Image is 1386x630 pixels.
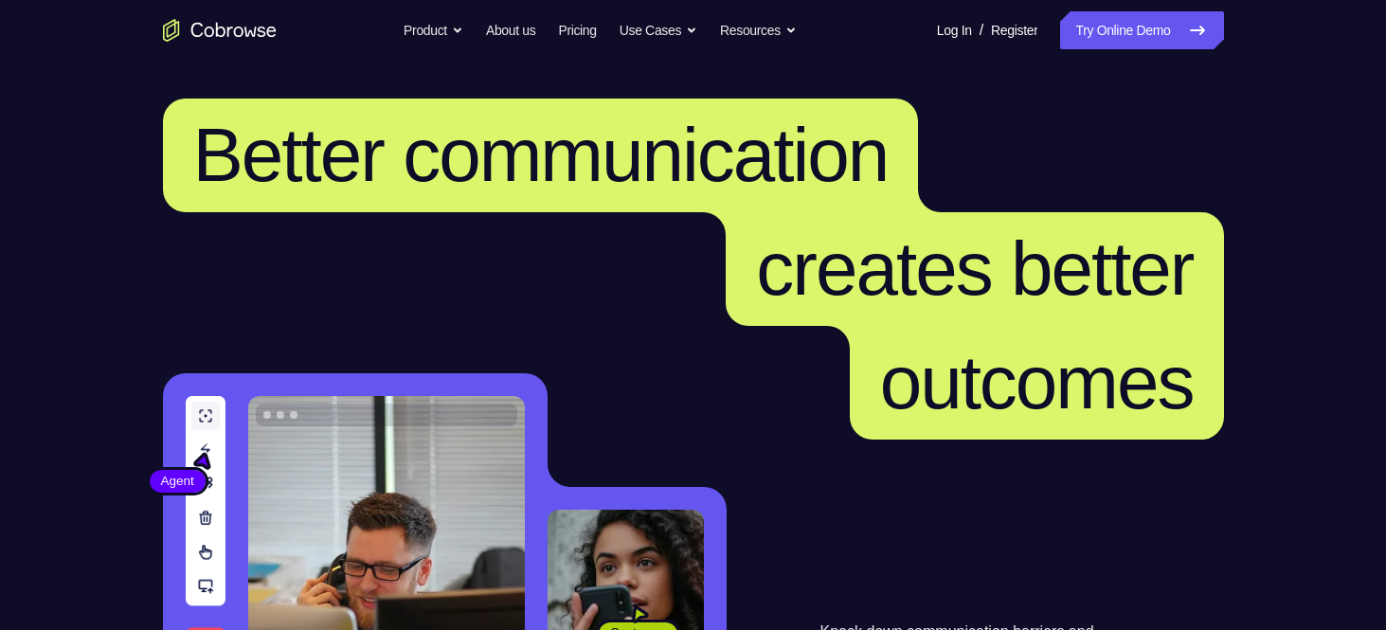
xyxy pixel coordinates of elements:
a: Go to the home page [163,19,277,42]
span: outcomes [880,340,1194,424]
span: Agent [150,472,206,491]
button: Product [404,11,463,49]
a: Pricing [558,11,596,49]
button: Resources [720,11,797,49]
a: Register [991,11,1037,49]
span: / [980,19,983,42]
a: Log In [937,11,972,49]
span: Better communication [193,113,889,197]
button: Use Cases [620,11,697,49]
span: creates better [756,226,1193,311]
a: Try Online Demo [1060,11,1223,49]
a: About us [486,11,535,49]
